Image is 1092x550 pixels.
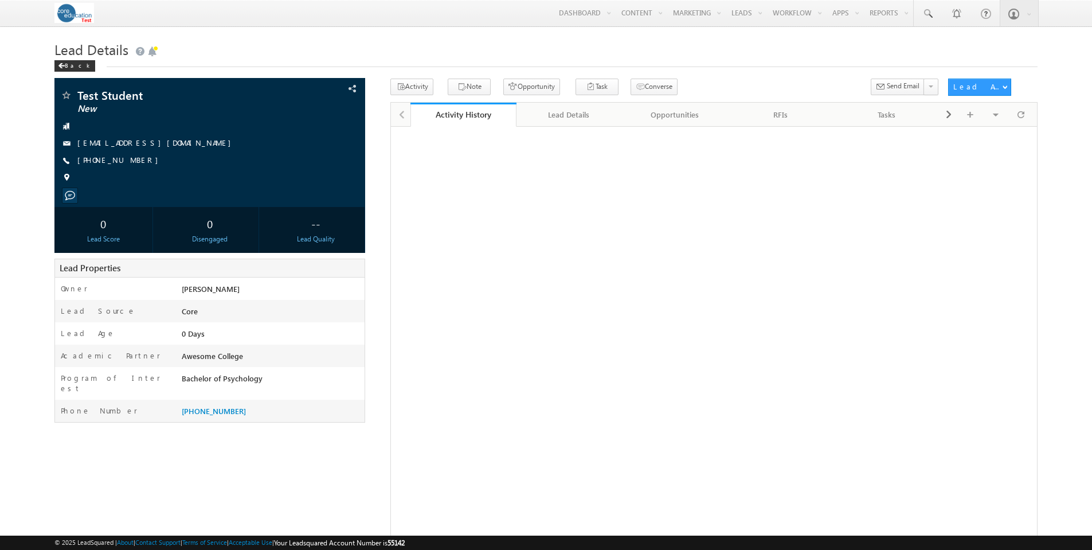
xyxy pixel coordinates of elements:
[526,108,612,122] div: Lead Details
[135,539,181,546] a: Contact Support
[57,234,149,244] div: Lead Score
[516,103,623,127] a: Lead Details
[77,89,272,101] span: Test Student
[61,350,161,361] label: Academic Partner
[179,328,365,344] div: 0 Days
[179,373,365,389] div: Bachelor of Psychology
[834,103,940,127] a: Tasks
[388,539,405,547] span: 55142
[623,103,729,127] a: Opportunities
[54,60,95,72] div: Back
[164,234,256,244] div: Disengaged
[738,108,824,122] div: RFIs
[54,537,405,548] span: © 2025 LeadSquared | | | | |
[182,406,246,416] a: [PHONE_NUMBER]
[61,405,138,416] label: Phone Number
[164,213,256,234] div: 0
[632,108,718,122] div: Opportunities
[61,328,115,338] label: Lead Age
[390,79,433,95] button: Activity
[843,108,930,122] div: Tasks
[54,3,94,23] img: Custom Logo
[182,539,227,546] a: Terms of Service
[77,103,272,115] span: New
[270,234,362,244] div: Lead Quality
[179,306,365,322] div: Core
[419,109,508,120] div: Activity History
[871,79,925,95] button: Send Email
[576,79,619,95] button: Task
[54,60,101,69] a: Back
[729,103,835,127] a: RFIs
[887,81,919,91] span: Send Email
[274,539,405,547] span: Your Leadsquared Account Number is
[61,373,167,393] label: Program of Interest
[77,138,237,147] a: [EMAIL_ADDRESS][DOMAIN_NAME]
[179,350,365,366] div: Awesome College
[117,539,134,546] a: About
[953,81,1002,92] div: Lead Actions
[182,284,240,294] span: [PERSON_NAME]
[410,103,516,127] a: Activity History
[948,79,1011,96] button: Lead Actions
[57,213,149,234] div: 0
[54,40,128,58] span: Lead Details
[229,539,272,546] a: Acceptable Use
[60,262,120,274] span: Lead Properties
[77,155,164,165] a: [PHONE_NUMBER]
[61,306,136,316] label: Lead Source
[448,79,491,95] button: Note
[270,213,362,234] div: --
[631,79,678,95] button: Converse
[61,283,88,294] label: Owner
[503,79,560,95] button: Opportunity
